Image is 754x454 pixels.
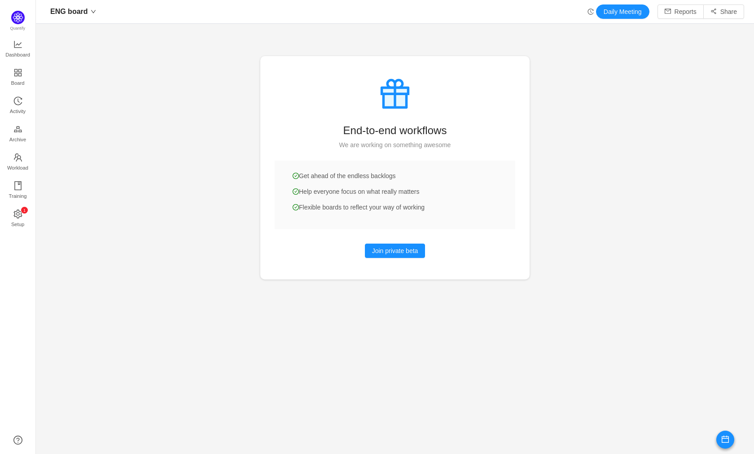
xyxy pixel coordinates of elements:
a: Board [13,69,22,87]
a: icon: question-circle [13,436,22,445]
span: Setup [11,215,24,233]
a: icon: settingSetup [13,210,22,228]
i: icon: team [13,153,22,162]
i: icon: appstore [13,68,22,77]
i: icon: history [13,96,22,105]
i: icon: book [13,181,22,190]
i: icon: history [587,9,594,15]
a: Dashboard [13,40,22,58]
i: icon: line-chart [13,40,22,49]
span: Workload [7,159,28,177]
span: Training [9,187,26,205]
i: icon: setting [13,210,22,218]
button: icon: mailReports [658,4,704,19]
a: Activity [13,97,22,115]
span: Quantify [10,26,26,31]
button: icon: share-altShare [703,4,744,19]
span: Archive [9,131,26,148]
a: Workload [13,153,22,171]
span: Activity [10,102,26,120]
span: ENG board [50,4,88,19]
button: icon: calendar [716,431,734,449]
span: Dashboard [5,46,30,64]
button: Join private beta [365,244,425,258]
sup: 1 [21,207,28,214]
img: Quantify [11,11,25,24]
a: Archive [13,125,22,143]
i: icon: gold [13,125,22,134]
a: Training [13,182,22,200]
p: 1 [23,207,25,214]
span: Board [11,74,25,92]
i: icon: down [91,9,96,14]
button: Daily Meeting [596,4,649,19]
